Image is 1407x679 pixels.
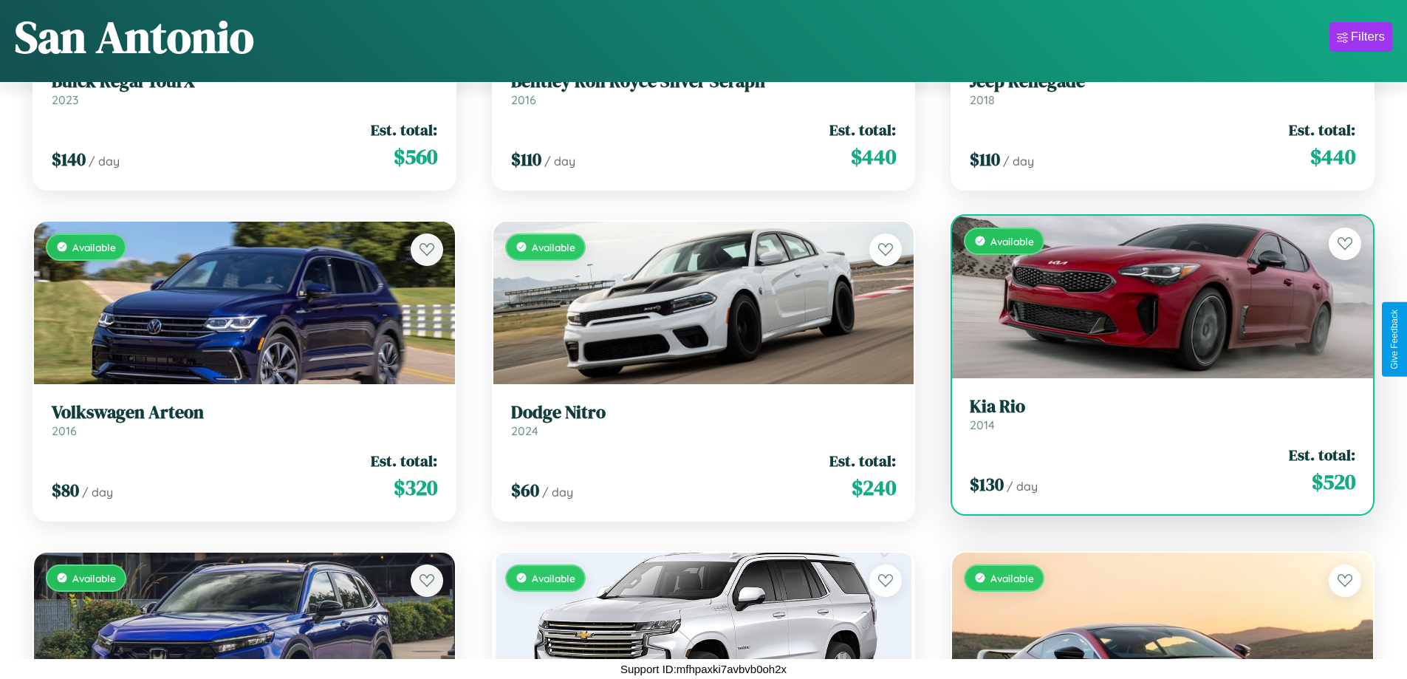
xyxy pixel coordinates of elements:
span: 2024 [511,423,538,438]
span: / day [542,485,573,499]
span: Available [532,572,575,584]
span: $ 560 [394,142,437,171]
span: $ 110 [511,147,541,171]
h1: San Antonio [15,7,254,67]
h3: Kia Rio [970,396,1355,417]
span: / day [1003,154,1034,168]
h3: Buick Regal TourX [52,71,437,92]
span: Available [990,235,1034,248]
button: Filters [1329,22,1392,52]
span: $ 440 [851,142,896,171]
span: Available [990,572,1034,584]
span: Est. total: [1289,444,1355,465]
span: $ 520 [1312,467,1355,497]
a: Bentley Roll Royce Silver Seraph2016 [511,71,897,107]
a: Volkswagen Arteon2016 [52,402,437,438]
p: Support ID: mfhpaxki7avbvb0oh2x [620,659,787,679]
span: Available [72,572,116,584]
span: / day [544,154,575,168]
span: / day [82,485,113,499]
h3: Jeep Renegade [970,71,1355,92]
span: Est. total: [829,450,896,471]
a: Kia Rio2014 [970,396,1355,432]
span: 2016 [511,92,536,107]
div: Filters [1351,30,1385,44]
div: Give Feedback [1389,310,1400,369]
a: Buick Regal TourX2023 [52,71,437,107]
span: $ 80 [52,478,79,502]
span: / day [1007,479,1038,494]
span: $ 320 [394,473,437,502]
h3: Volkswagen Arteon [52,402,437,423]
span: 2023 [52,92,78,107]
span: Est. total: [829,119,896,140]
span: 2014 [970,417,995,432]
span: $ 110 [970,147,1000,171]
span: Est. total: [371,450,437,471]
h3: Bentley Roll Royce Silver Seraph [511,71,897,92]
span: Est. total: [371,119,437,140]
a: Dodge Nitro2024 [511,402,897,438]
span: $ 130 [970,472,1004,497]
span: / day [89,154,120,168]
span: $ 140 [52,147,86,171]
span: 2016 [52,423,77,438]
span: $ 240 [852,473,896,502]
span: Est. total: [1289,119,1355,140]
span: 2018 [970,92,995,107]
span: Available [72,241,116,253]
a: Jeep Renegade2018 [970,71,1355,107]
h3: Dodge Nitro [511,402,897,423]
span: $ 440 [1310,142,1355,171]
span: Available [532,241,575,253]
span: $ 60 [511,478,539,502]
